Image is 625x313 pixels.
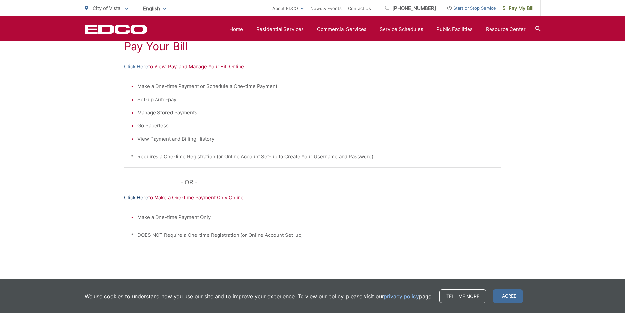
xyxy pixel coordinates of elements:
[229,25,243,33] a: Home
[256,25,304,33] a: Residential Services
[85,25,147,34] a: EDCD logo. Return to the homepage.
[124,63,501,71] p: to View, Pay, and Manage Your Bill Online
[272,4,304,12] a: About EDCO
[380,25,423,33] a: Service Schedules
[486,25,526,33] a: Resource Center
[124,194,148,202] a: Click Here
[436,25,473,33] a: Public Facilities
[137,109,494,117] li: Manage Stored Payments
[439,289,486,303] a: Tell me more
[493,289,523,303] span: I agree
[138,3,171,14] span: English
[124,194,501,202] p: to Make a One-time Payment Only Online
[124,63,148,71] a: Click Here
[384,292,419,300] a: privacy policy
[137,82,494,90] li: Make a One-time Payment or Schedule a One-time Payment
[137,135,494,143] li: View Payment and Billing History
[131,153,494,161] p: * Requires a One-time Registration (or Online Account Set-up to Create Your Username and Password)
[348,4,371,12] a: Contact Us
[131,231,494,239] p: * DOES NOT Require a One-time Registration (or Online Account Set-up)
[503,4,534,12] span: Pay My Bill
[180,177,501,187] p: - OR -
[85,292,433,300] p: We use cookies to understand how you use our site and to improve your experience. To view our pol...
[310,4,342,12] a: News & Events
[137,122,494,130] li: Go Paperless
[137,96,494,103] li: Set-up Auto-pay
[93,5,120,11] span: City of Vista
[137,213,494,221] li: Make a One-time Payment Only
[317,25,366,33] a: Commercial Services
[124,40,501,53] h1: Pay Your Bill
